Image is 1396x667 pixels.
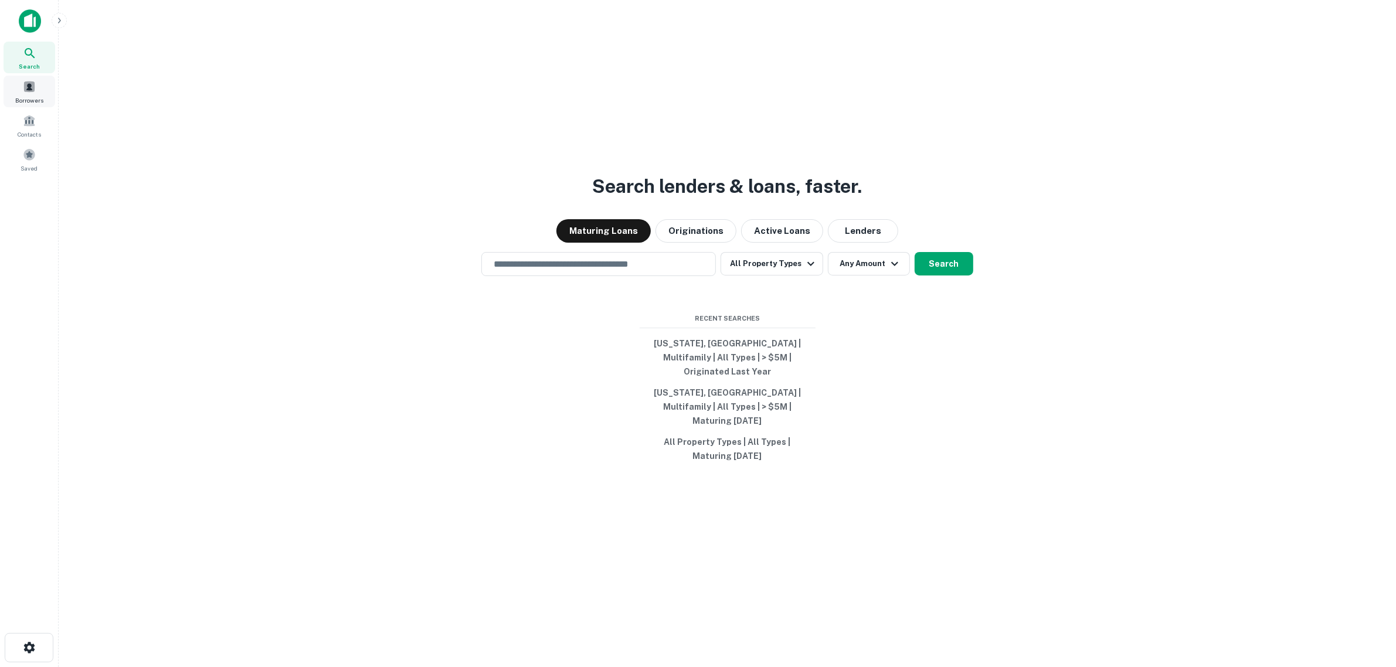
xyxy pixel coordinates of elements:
button: All Property Types | All Types | Maturing [DATE] [640,431,816,467]
button: [US_STATE], [GEOGRAPHIC_DATA] | Multifamily | All Types | > $5M | Maturing [DATE] [640,382,816,431]
button: Search [915,252,973,275]
span: Saved [21,164,38,173]
a: Saved [4,144,55,175]
h3: Search lenders & loans, faster. [593,172,862,200]
button: Active Loans [741,219,823,243]
button: All Property Types [721,252,823,275]
a: Contacts [4,110,55,141]
span: Borrowers [15,96,43,105]
a: Borrowers [4,76,55,107]
iframe: Chat Widget [1337,573,1396,629]
button: Lenders [828,219,898,243]
span: Search [19,62,40,71]
button: Originations [655,219,736,243]
a: Search [4,42,55,73]
button: [US_STATE], [GEOGRAPHIC_DATA] | Multifamily | All Types | > $5M | Originated Last Year [640,333,816,382]
img: capitalize-icon.png [19,9,41,33]
button: Maturing Loans [556,219,651,243]
button: Any Amount [828,252,910,275]
span: Recent Searches [640,314,816,324]
span: Contacts [18,130,41,139]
